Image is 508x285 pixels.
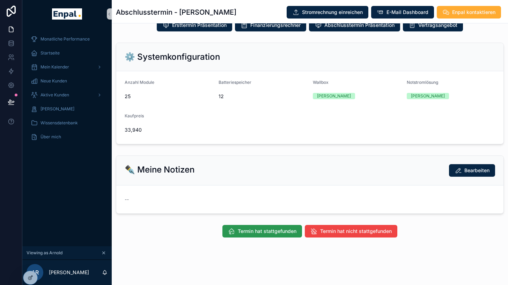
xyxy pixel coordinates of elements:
span: Monatliche Performance [41,36,90,42]
span: Anzahl Module [125,80,154,85]
a: Über mich [27,131,108,143]
button: Bearbeiten [449,164,495,177]
a: [PERSON_NAME] [27,103,108,115]
button: Termin hat stattgefunden [222,225,302,237]
span: Kaufpreis [125,113,144,118]
span: Abschlusstermin Präsentation [324,22,395,29]
span: Neue Kunden [41,78,67,84]
button: Stromrechnung einreichen [287,6,368,19]
button: E-Mail Dashboard [371,6,434,19]
a: Neue Kunden [27,75,108,87]
a: Wissensdatenbank [27,117,108,129]
span: Stromrechnung einreichen [302,9,363,16]
span: Ersttermin Präsentation [172,22,227,29]
a: Monatliche Performance [27,33,108,45]
span: E-Mail Dashboard [386,9,428,16]
div: [PERSON_NAME] [317,93,351,99]
span: Wissensdatenbank [41,120,78,126]
h2: ⚙️ Systemkonfiguration [125,51,220,63]
h1: Abschlusstermin - [PERSON_NAME] [116,7,236,17]
a: Startseite [27,47,108,59]
div: scrollable content [22,28,112,152]
span: Wallbox [313,80,329,85]
span: Aktive Kunden [41,92,69,98]
p: [PERSON_NAME] [49,269,89,276]
button: Finanzierungsrechner [235,19,306,31]
span: Über mich [41,134,61,140]
span: Bearbeiten [464,167,489,174]
h2: ✒️ Meine Notizen [125,164,194,175]
span: [PERSON_NAME] [41,106,74,112]
div: [PERSON_NAME] [411,93,445,99]
button: Vertragsangebot [403,19,463,31]
span: Batteriespeicher [219,80,251,85]
span: 33,940 [125,126,213,133]
a: Aktive Kunden [27,89,108,101]
button: Enpal kontaktieren [437,6,501,19]
span: Startseite [41,50,60,56]
a: Mein Kalender [27,61,108,73]
img: App logo [52,8,82,20]
button: Termin hat nicht stattgefunden [305,225,397,237]
span: Termin hat stattgefunden [238,228,296,235]
button: Abschlusstermin Präsentation [309,19,400,31]
span: Notstromlösung [407,80,438,85]
span: Termin hat nicht stattgefunden [320,228,392,235]
span: Mein Kalender [41,64,69,70]
button: Ersttermin Präsentation [157,19,232,31]
span: Viewing as Arnold [27,250,62,256]
span: Enpal kontaktieren [452,9,495,16]
span: 25 [125,93,213,100]
span: -- [125,196,129,203]
span: AR [31,268,39,277]
span: Finanzierungsrechner [250,22,301,29]
span: 12 [219,93,307,100]
span: Vertragsangebot [418,22,457,29]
